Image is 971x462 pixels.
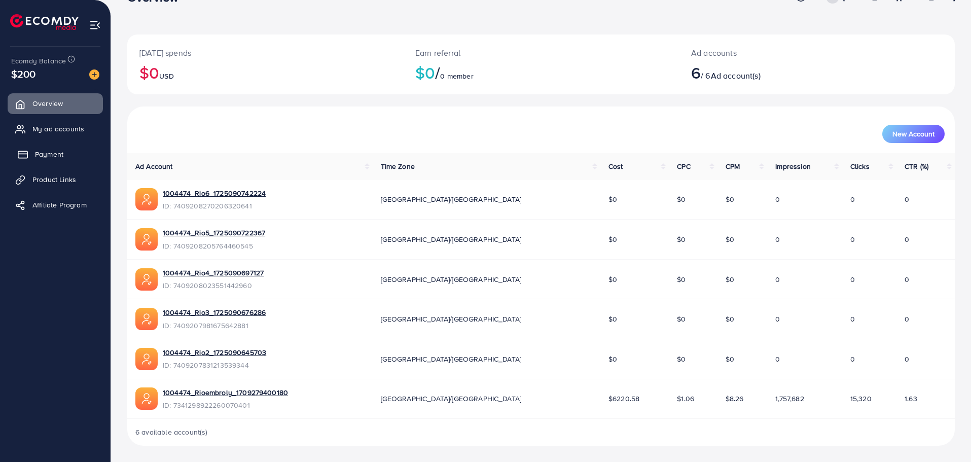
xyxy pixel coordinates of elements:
span: 0 [775,194,780,204]
span: [GEOGRAPHIC_DATA]/[GEOGRAPHIC_DATA] [381,274,522,285]
a: 1004474_Rio6_1725090742224 [163,188,266,198]
span: 0 [775,234,780,244]
span: $0 [608,274,617,285]
span: $0 [608,354,617,364]
span: 15,320 [850,394,872,404]
a: Payment [8,144,103,164]
span: $6220.58 [608,394,639,404]
a: 1004474_Rio2_1725090645703 [163,347,266,358]
span: 0 [850,194,855,204]
img: ic-ads-acc.e4c84228.svg [135,387,158,410]
a: Affiliate Program [8,195,103,215]
span: My ad accounts [32,124,84,134]
span: ID: 7409207831213539344 [163,360,266,370]
span: [GEOGRAPHIC_DATA]/[GEOGRAPHIC_DATA] [381,354,522,364]
span: USD [159,71,173,81]
span: $0 [608,314,617,324]
span: [GEOGRAPHIC_DATA]/[GEOGRAPHIC_DATA] [381,314,522,324]
span: 6 [691,61,701,84]
span: Time Zone [381,161,415,171]
img: ic-ads-acc.e4c84228.svg [135,228,158,251]
a: 1004474_Rio5_1725090722367 [163,228,265,238]
span: New Account [892,130,934,137]
span: 0 [850,234,855,244]
span: Impression [775,161,811,171]
p: Ad accounts [691,47,874,59]
a: 1004474_Rio3_1725090676286 [163,307,266,317]
span: $0 [608,234,617,244]
span: $0 [677,354,686,364]
span: [GEOGRAPHIC_DATA]/[GEOGRAPHIC_DATA] [381,194,522,204]
span: 0 [850,274,855,285]
h2: / 6 [691,63,874,82]
span: ID: 7409208270206320641 [163,201,266,211]
span: [GEOGRAPHIC_DATA]/[GEOGRAPHIC_DATA] [381,394,522,404]
img: ic-ads-acc.e4c84228.svg [135,308,158,330]
img: image [89,69,99,80]
iframe: Chat [928,416,963,454]
span: $0 [677,234,686,244]
span: [GEOGRAPHIC_DATA]/[GEOGRAPHIC_DATA] [381,234,522,244]
a: My ad accounts [8,119,103,139]
span: Payment [35,149,63,159]
span: 0 [775,354,780,364]
span: Clicks [850,161,870,171]
span: 0 [775,314,780,324]
span: Ecomdy Balance [11,56,66,66]
span: CTR (%) [905,161,928,171]
img: menu [89,19,101,31]
span: $0 [726,194,734,204]
h2: $0 [139,63,391,82]
img: logo [10,14,79,30]
span: $0 [726,354,734,364]
span: $0 [677,274,686,285]
span: $0 [677,194,686,204]
span: 1.63 [905,394,917,404]
span: CPM [726,161,740,171]
a: Product Links [8,169,103,190]
span: 0 [905,274,909,285]
span: 6 available account(s) [135,427,208,437]
span: Affiliate Program [32,200,87,210]
span: $8.26 [726,394,744,404]
span: $0 [726,314,734,324]
span: CPC [677,161,690,171]
span: 0 [905,354,909,364]
span: 0 member [440,71,473,81]
span: $1.06 [677,394,694,404]
span: $0 [726,234,734,244]
button: New Account [882,125,945,143]
span: ID: 7409208205764460545 [163,241,265,251]
a: 1004474_Rio4_1725090697127 [163,268,264,278]
span: ID: 7409208023551442960 [163,280,264,291]
img: ic-ads-acc.e4c84228.svg [135,348,158,370]
span: 1,757,682 [775,394,804,404]
img: ic-ads-acc.e4c84228.svg [135,188,158,210]
h2: $0 [415,63,667,82]
span: $0 [726,274,734,285]
span: 0 [775,274,780,285]
p: Earn referral [415,47,667,59]
span: Ad account(s) [711,70,761,81]
span: $0 [608,194,617,204]
span: ID: 7341298922260070401 [163,400,288,410]
span: $0 [677,314,686,324]
span: Ad Account [135,161,173,171]
span: ID: 7409207981675642881 [163,321,266,331]
a: Overview [8,93,103,114]
span: 0 [905,314,909,324]
span: 0 [850,354,855,364]
p: [DATE] spends [139,47,391,59]
span: 0 [850,314,855,324]
img: ic-ads-acc.e4c84228.svg [135,268,158,291]
span: Product Links [32,174,76,185]
span: Cost [608,161,623,171]
span: 0 [905,194,909,204]
span: 0 [905,234,909,244]
span: Overview [32,98,63,109]
a: 1004474_Rioembroly_1709279400180 [163,387,288,398]
span: / [435,61,440,84]
span: $200 [11,66,36,81]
